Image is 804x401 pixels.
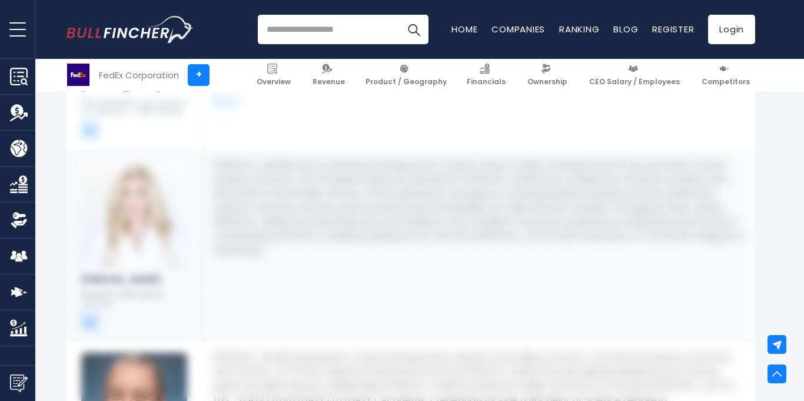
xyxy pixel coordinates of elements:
[652,23,694,35] a: Register
[81,161,187,267] img: Lisa Lisson
[10,211,28,229] img: Ownership
[613,23,638,35] a: Blog
[366,77,447,87] span: Product / Geography
[313,77,345,87] span: Revenue
[696,59,755,91] a: Competitors
[527,77,567,87] span: Ownership
[81,81,189,92] h6: [PERSON_NAME]
[81,274,189,285] h6: [PERSON_NAME]
[399,15,428,44] button: Search
[214,158,746,257] p: [PERSON_NAME] has an extensive background in various roles at FedEx, starting in [DATE] up until ...
[461,59,511,91] a: Financials
[99,68,179,82] div: FedEx Corporation
[67,16,193,43] a: Go to homepage
[360,59,452,91] a: Product / Geography
[81,290,189,308] p: President, FedEx Express Canada
[589,77,680,87] span: CEO Salary / Employees
[257,77,291,87] span: Overview
[559,23,599,35] a: Ranking
[451,23,477,35] a: Home
[214,96,238,108] a: More
[251,59,296,91] a: Overview
[584,59,685,91] a: CEO Salary / Employees
[522,59,573,91] a: Ownership
[708,15,755,44] a: Login
[491,23,545,35] a: Companies
[307,59,350,91] a: Revenue
[188,64,210,86] a: +
[702,77,750,87] span: Competitors
[81,98,189,116] p: SVP & President, Latin America & Caribbean - FedEx Express
[67,16,194,43] img: Bullfincher logo
[467,77,506,87] span: Financials
[67,64,89,86] img: FDX logo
